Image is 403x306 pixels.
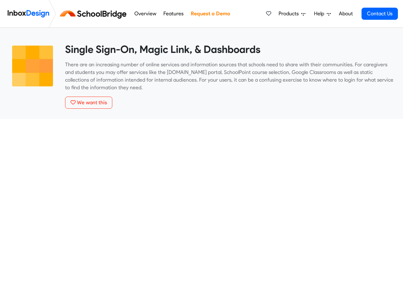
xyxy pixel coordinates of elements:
span: Help [314,10,327,18]
a: Help [311,7,333,20]
a: About [337,7,354,20]
p: There are an increasing number of online services and information sources that schools need to sh... [65,61,393,91]
a: Contact Us [362,8,398,20]
a: Products [276,7,308,20]
a: Features [162,7,185,20]
a: Request a Demo [189,7,232,20]
a: Overview [132,7,158,20]
button: We want this [65,97,112,109]
img: schoolbridge logo [59,6,131,21]
span: Products [279,10,301,18]
heading: Single Sign-On, Magic Link, & Dashboards [65,43,393,56]
img: 2022_01_13_icon_grid.svg [10,43,56,89]
span: We want this [77,99,107,106]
